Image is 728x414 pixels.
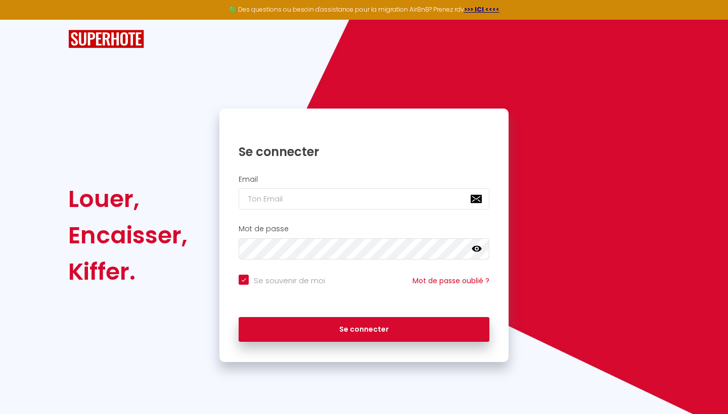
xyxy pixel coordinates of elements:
[239,188,489,210] input: Ton Email
[68,217,188,253] div: Encaisser,
[239,144,489,160] h1: Se connecter
[413,276,489,286] a: Mot de passe oublié ?
[239,317,489,342] button: Se connecter
[239,225,489,233] h2: Mot de passe
[68,30,144,48] img: SuperHote logo
[239,175,489,184] h2: Email
[68,253,188,290] div: Kiffer.
[464,5,499,14] a: >>> ICI <<<<
[68,181,188,217] div: Louer,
